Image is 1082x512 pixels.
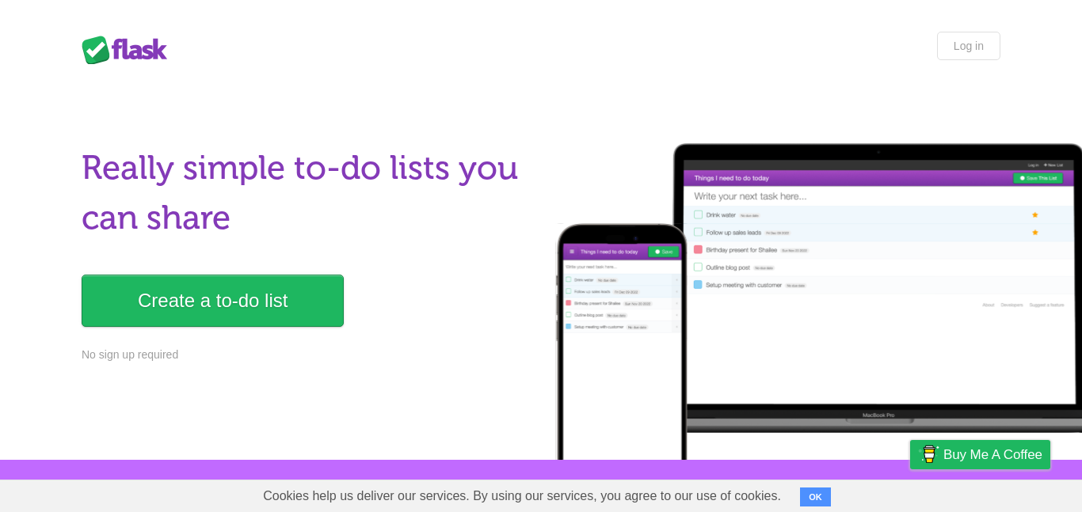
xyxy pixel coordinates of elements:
p: No sign up required [82,347,531,363]
div: Flask Lists [82,36,177,64]
button: OK [800,487,831,506]
span: Buy me a coffee [943,441,1042,468]
a: Log in [937,32,1000,60]
img: Buy me a coffee [918,441,939,468]
a: Buy me a coffee [910,440,1050,469]
span: Cookies help us deliver our services. By using our services, you agree to our use of cookies. [247,480,797,512]
h1: Really simple to-do lists you can share [82,143,531,243]
a: Create a to-do list [82,275,344,327]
